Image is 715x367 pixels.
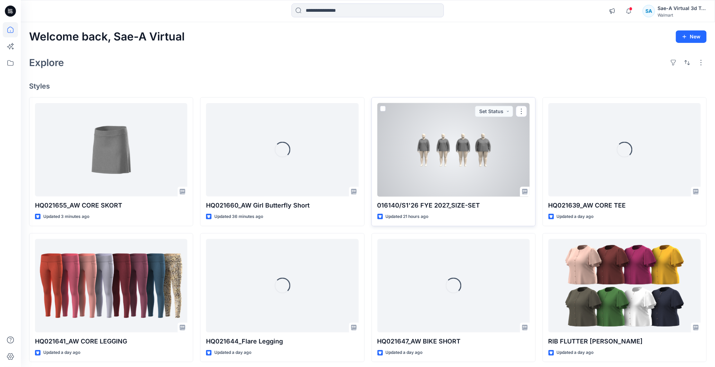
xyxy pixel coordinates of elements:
[548,239,701,333] a: RIB FLUTTER HENLEY
[377,201,530,210] p: 016140/S1'26 FYE 2027_SIZE-SET
[557,349,594,356] p: Updated a day ago
[206,337,358,346] p: HQ021644_Flare Legging
[43,213,89,220] p: Updated 3 minutes ago
[377,337,530,346] p: HQ021647_AW BIKE SHORT
[29,57,64,68] h2: Explore
[35,103,187,197] a: HQ021655_AW CORE SKORT
[29,82,707,90] h4: Styles
[43,349,80,356] p: Updated a day ago
[658,12,706,18] div: Walmart
[658,4,706,12] div: Sae-A Virtual 3d Team
[35,337,187,346] p: HQ021641_AW CORE LEGGING
[35,239,187,333] a: HQ021641_AW CORE LEGGING
[377,103,530,197] a: 016140/S1'26 FYE 2027_SIZE-SET
[35,201,187,210] p: HQ021655_AW CORE SKORT
[548,337,701,346] p: RIB FLUTTER [PERSON_NAME]
[548,201,701,210] p: HQ021639_AW CORE TEE
[386,349,423,356] p: Updated a day ago
[386,213,429,220] p: Updated 21 hours ago
[29,30,185,43] h2: Welcome back, Sae-A Virtual
[676,30,707,43] button: New
[557,213,594,220] p: Updated a day ago
[214,349,251,356] p: Updated a day ago
[206,201,358,210] p: HQ021660_AW Girl Butterfly Short
[643,5,655,17] div: SA
[214,213,263,220] p: Updated 36 minutes ago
